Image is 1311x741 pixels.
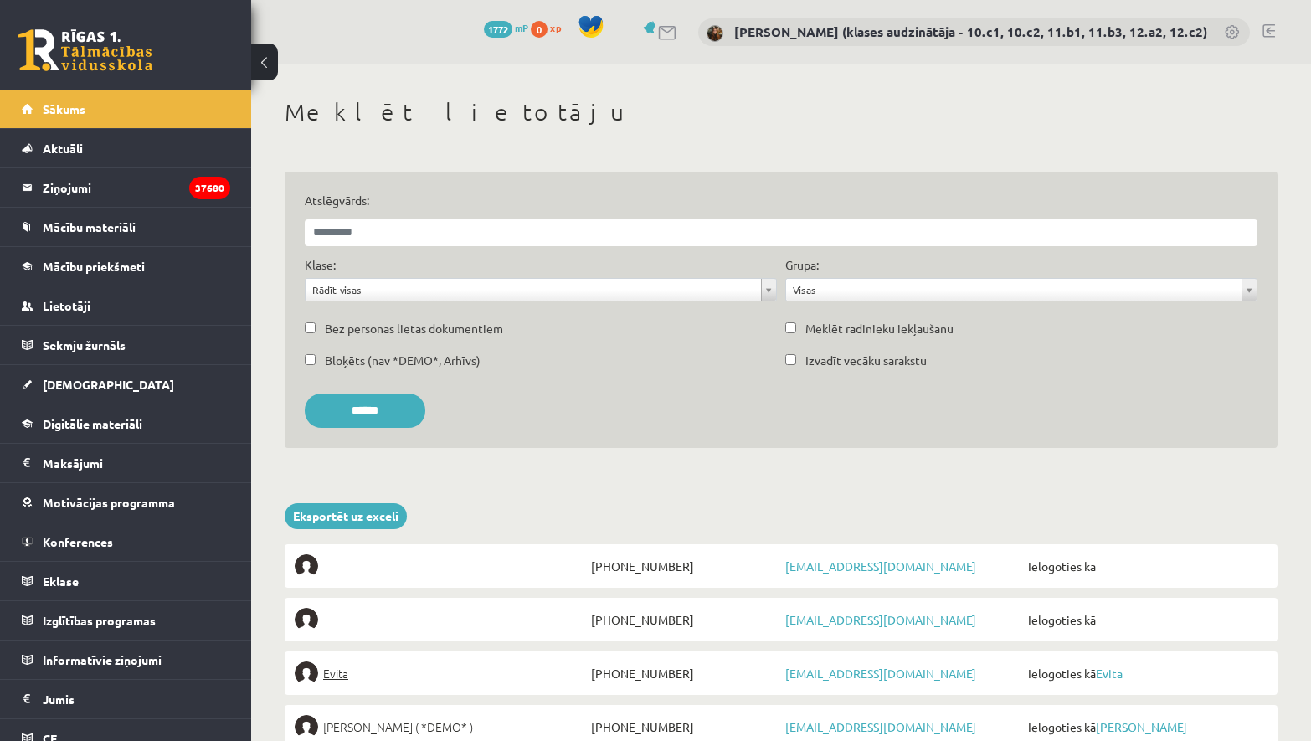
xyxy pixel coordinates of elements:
[1096,719,1187,734] a: [PERSON_NAME]
[531,21,569,34] a: 0 xp
[805,320,954,337] label: Meklēt radinieku iekļaušanu
[43,652,162,667] span: Informatīvie ziņojumi
[22,326,230,364] a: Sekmju žurnāls
[305,256,336,274] label: Klase:
[1024,608,1267,631] span: Ielogoties kā
[550,21,561,34] span: xp
[43,168,230,207] legend: Ziņojumi
[43,377,174,392] span: [DEMOGRAPHIC_DATA]
[22,562,230,600] a: Eklase
[587,608,781,631] span: [PHONE_NUMBER]
[785,256,819,274] label: Grupa:
[805,352,927,369] label: Izvadīt vecāku sarakstu
[43,534,113,549] span: Konferences
[22,168,230,207] a: Ziņojumi37680
[295,661,587,685] a: Evita
[785,666,976,681] a: [EMAIL_ADDRESS][DOMAIN_NAME]
[18,29,152,71] a: Rīgas 1. Tālmācības vidusskola
[1024,715,1267,738] span: Ielogoties kā
[587,715,781,738] span: [PHONE_NUMBER]
[1024,554,1267,578] span: Ielogoties kā
[587,661,781,685] span: [PHONE_NUMBER]
[312,279,754,301] span: Rādīt visas
[1096,666,1123,681] a: Evita
[22,483,230,522] a: Motivācijas programma
[785,558,976,574] a: [EMAIL_ADDRESS][DOMAIN_NAME]
[43,416,142,431] span: Digitālie materiāli
[1024,661,1267,685] span: Ielogoties kā
[22,404,230,443] a: Digitālie materiāli
[22,90,230,128] a: Sākums
[295,715,587,738] a: [PERSON_NAME] ( *DEMO* )
[43,337,126,352] span: Sekmju žurnāls
[22,365,230,404] a: [DEMOGRAPHIC_DATA]
[43,259,145,274] span: Mācību priekšmeti
[22,601,230,640] a: Izglītības programas
[22,641,230,679] a: Informatīvie ziņojumi
[43,298,90,313] span: Lietotāji
[43,495,175,510] span: Motivācijas programma
[43,219,136,234] span: Mācību materiāli
[785,719,976,734] a: [EMAIL_ADDRESS][DOMAIN_NAME]
[707,25,723,42] img: Anda Jātniece (klases audzinātāja - 10.c1, 10.c2, 11.b1, 11.b3, 12.a2, 12.c2)
[285,98,1278,126] h1: Meklēt lietotāju
[22,208,230,246] a: Mācību materiāli
[43,574,79,589] span: Eklase
[43,613,156,628] span: Izglītības programas
[295,661,318,685] img: Evita
[22,522,230,561] a: Konferences
[22,247,230,286] a: Mācību priekšmeti
[43,444,230,482] legend: Maksājumi
[22,129,230,167] a: Aktuāli
[793,279,1235,301] span: Visas
[22,680,230,718] a: Jumis
[22,286,230,325] a: Lietotāji
[587,554,781,578] span: [PHONE_NUMBER]
[22,444,230,482] a: Maksājumi
[306,279,776,301] a: Rādīt visas
[325,352,481,369] label: Bloķēts (nav *DEMO*, Arhīvs)
[325,320,503,337] label: Bez personas lietas dokumentiem
[43,101,85,116] span: Sākums
[295,715,318,738] img: Elīna Elizabete Ancveriņa
[305,192,1257,209] label: Atslēgvārds:
[323,661,348,685] span: Evita
[484,21,512,38] span: 1772
[323,715,473,738] span: [PERSON_NAME] ( *DEMO* )
[484,21,528,34] a: 1772 mP
[734,23,1207,40] a: [PERSON_NAME] (klases audzinātāja - 10.c1, 10.c2, 11.b1, 11.b3, 12.a2, 12.c2)
[531,21,548,38] span: 0
[43,692,75,707] span: Jumis
[786,279,1257,301] a: Visas
[285,503,407,529] a: Eksportēt uz exceli
[785,612,976,627] a: [EMAIL_ADDRESS][DOMAIN_NAME]
[43,141,83,156] span: Aktuāli
[515,21,528,34] span: mP
[189,177,230,199] i: 37680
